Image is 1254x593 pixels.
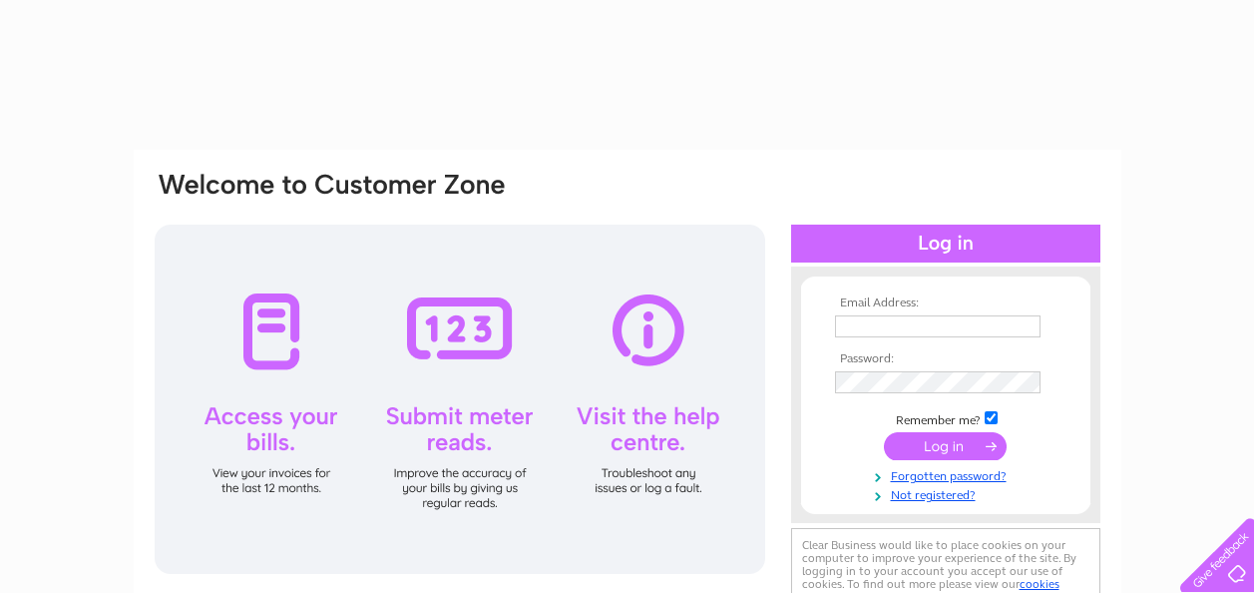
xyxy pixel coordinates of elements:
[830,352,1061,366] th: Password:
[884,432,1007,460] input: Submit
[835,465,1061,484] a: Forgotten password?
[835,484,1061,503] a: Not registered?
[830,296,1061,310] th: Email Address:
[830,408,1061,428] td: Remember me?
